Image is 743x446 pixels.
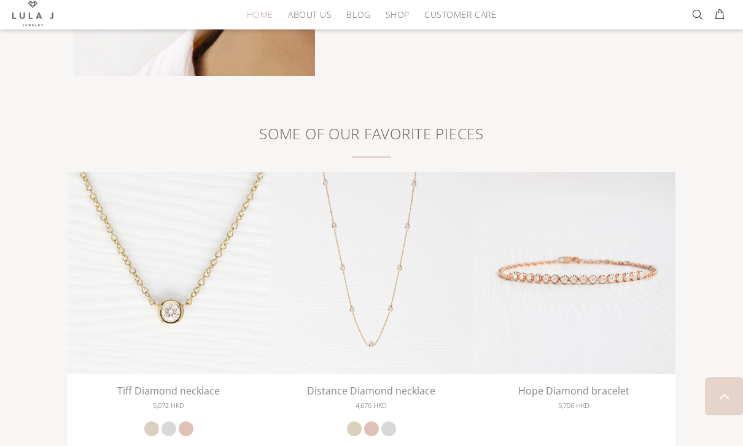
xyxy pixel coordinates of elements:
span: Blog [346,10,370,19]
span: Shop [386,10,410,19]
a: Hope Diamond bracelet [518,384,629,398]
span: About Us [288,10,332,19]
a: Shop [378,5,417,24]
a: Distance Diamond necklace [270,266,473,277]
a: Tiff Diamond necklace [117,384,220,398]
a: Blog [339,5,378,24]
a: rose gold [364,421,379,436]
a: white gold [381,421,396,436]
a: Distance Diamond necklace [307,384,435,398]
a: SOME OF OUR FAVORITE PIECES [259,124,483,143]
span: 5,706 HKD [558,399,589,412]
span: 4,676 HKD [356,399,387,412]
a: About Us [281,5,339,24]
a: yellow gold [144,421,159,436]
a: Customer Care [417,5,496,24]
a: HOME [239,5,281,24]
a: rose gold [179,421,193,436]
span: 5,072 HKD [153,399,184,412]
a: BACK TO TOP [705,377,743,415]
a: white gold [161,421,176,436]
a: Hope Diamond bracelet [473,266,675,277]
span: Customer Care [424,10,496,19]
a: Tiff Diamond necklace [68,266,270,277]
a: yellow gold [347,421,362,436]
span: HOME [247,10,273,19]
